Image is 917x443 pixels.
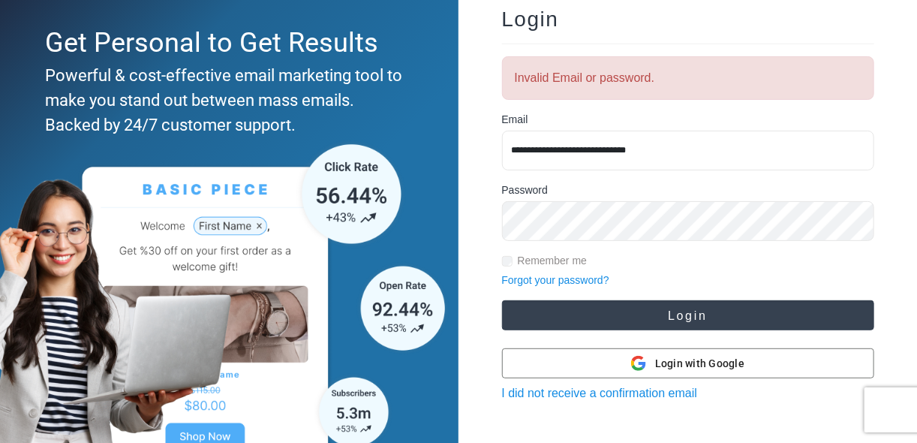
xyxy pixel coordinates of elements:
div: Get Personal to Get Results [45,23,406,63]
div: Powerful & cost-effective email marketing tool to make you stand out between mass emails. Backed ... [45,63,406,137]
label: Remember me [518,253,588,269]
span: Login [502,8,559,31]
label: Email [502,112,528,128]
a: Forgot your password? [502,274,609,286]
button: Login with Google [502,348,874,378]
a: I did not receive a confirmation email [502,387,698,399]
span: Login with Google [655,356,744,372]
button: Login [502,300,874,330]
label: Password [502,182,548,198]
div: Invalid Email or password. [502,56,874,100]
